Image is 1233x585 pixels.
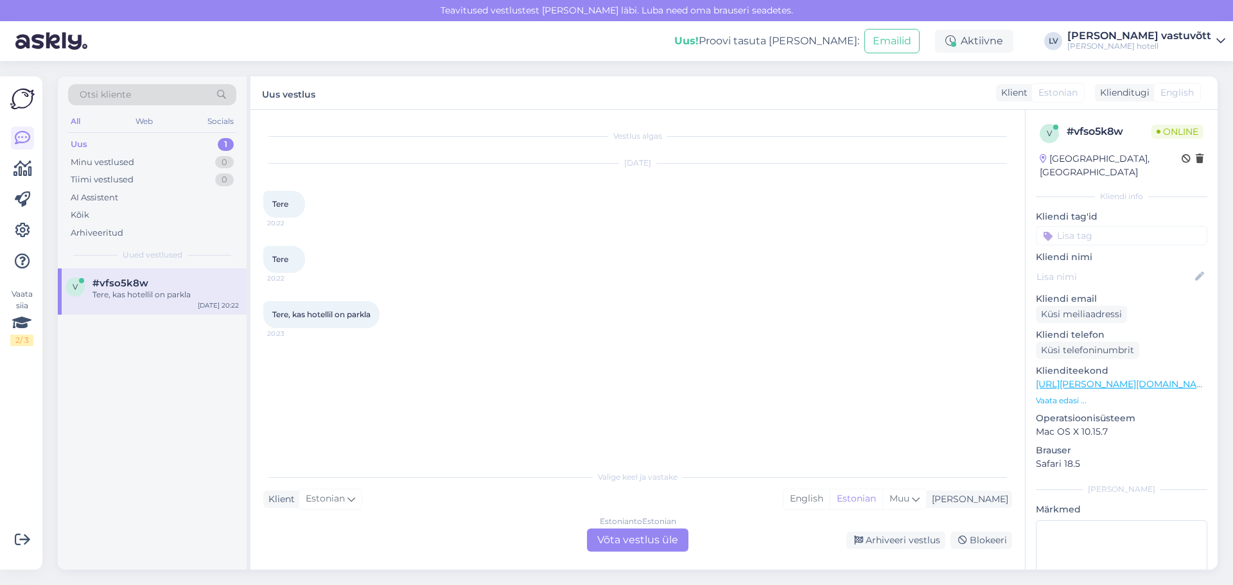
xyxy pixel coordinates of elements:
[73,282,78,292] span: v
[950,532,1012,549] div: Blokeeri
[92,289,239,301] div: Tere, kas hotellil on parkla
[846,532,945,549] div: Arhiveeri vestlus
[262,84,315,101] label: Uus vestlus
[889,493,909,504] span: Muu
[71,156,134,169] div: Minu vestlused
[71,209,89,222] div: Kõik
[927,493,1008,506] div: [PERSON_NAME]
[123,249,182,261] span: Uued vestlused
[272,199,288,209] span: Tere
[1067,31,1225,51] a: [PERSON_NAME] vastuvõtt[PERSON_NAME] hotell
[674,33,859,49] div: Proovi tasuta [PERSON_NAME]:
[1036,270,1193,284] input: Lisa nimi
[71,191,118,204] div: AI Assistent
[1036,412,1207,425] p: Operatsioonisüsteem
[267,274,315,283] span: 20:22
[263,157,1012,169] div: [DATE]
[935,30,1013,53] div: Aktiivne
[1047,128,1052,138] span: v
[71,138,87,151] div: Uus
[1095,86,1150,100] div: Klienditugi
[1036,395,1207,406] p: Vaata edasi ...
[1036,292,1207,306] p: Kliendi email
[1036,503,1207,516] p: Märkmed
[272,254,288,264] span: Tere
[267,329,315,338] span: 20:23
[80,88,131,101] span: Otsi kliente
[1036,342,1139,359] div: Küsi telefoninumbrit
[10,87,35,111] img: Askly Logo
[1038,86,1078,100] span: Estonian
[1036,364,1207,378] p: Klienditeekond
[218,138,234,151] div: 1
[1067,124,1151,139] div: # vfso5k8w
[1151,125,1203,139] span: Online
[1036,226,1207,245] input: Lisa tag
[263,471,1012,483] div: Valige keel ja vastake
[1036,250,1207,264] p: Kliendi nimi
[10,288,33,346] div: Vaata siia
[1160,86,1194,100] span: English
[783,489,830,509] div: English
[600,516,676,527] div: Estonian to Estonian
[71,227,123,240] div: Arhiveeritud
[1036,457,1207,471] p: Safari 18.5
[198,301,239,310] div: [DATE] 20:22
[674,35,699,47] b: Uus!
[267,218,315,228] span: 20:22
[1036,378,1213,390] a: [URL][PERSON_NAME][DOMAIN_NAME]
[133,113,155,130] div: Web
[1036,425,1207,439] p: Mac OS X 10.15.7
[10,335,33,346] div: 2 / 3
[1036,306,1127,323] div: Küsi meiliaadressi
[92,277,148,289] span: #vfso5k8w
[1040,152,1182,179] div: [GEOGRAPHIC_DATA], [GEOGRAPHIC_DATA]
[263,130,1012,142] div: Vestlus algas
[996,86,1027,100] div: Klient
[71,173,134,186] div: Tiimi vestlused
[830,489,882,509] div: Estonian
[1067,31,1211,41] div: [PERSON_NAME] vastuvõtt
[215,156,234,169] div: 0
[1036,191,1207,202] div: Kliendi info
[215,173,234,186] div: 0
[1036,484,1207,495] div: [PERSON_NAME]
[272,310,371,319] span: Tere, kas hotellil on parkla
[306,492,345,506] span: Estonian
[263,493,295,506] div: Klient
[68,113,83,130] div: All
[587,528,688,552] div: Võta vestlus üle
[1044,32,1062,50] div: LV
[1036,210,1207,223] p: Kliendi tag'id
[1067,41,1211,51] div: [PERSON_NAME] hotell
[864,29,920,53] button: Emailid
[1036,328,1207,342] p: Kliendi telefon
[205,113,236,130] div: Socials
[1036,444,1207,457] p: Brauser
